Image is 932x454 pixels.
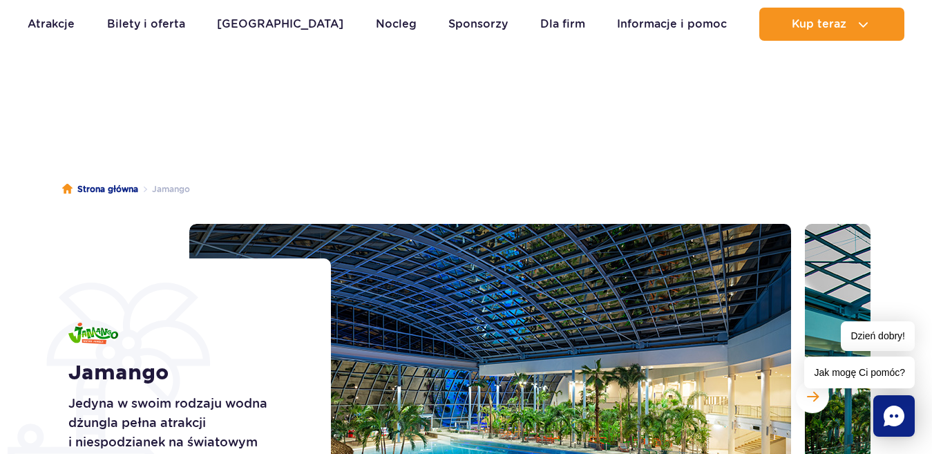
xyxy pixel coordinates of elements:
span: Jak mogę Ci pomóc? [804,357,915,388]
a: Sponsorzy [448,8,508,41]
div: Chat [873,395,915,437]
span: Dzień dobry! [841,321,915,351]
h1: Jamango [68,361,300,386]
a: Atrakcje [28,8,75,41]
a: Informacje i pomoc [617,8,727,41]
a: [GEOGRAPHIC_DATA] [217,8,343,41]
a: Bilety i oferta [107,8,185,41]
span: Kup teraz [792,18,846,30]
a: Dla firm [540,8,585,41]
li: Jamango [138,182,190,196]
button: Następny slajd [796,380,829,413]
a: Nocleg [376,8,417,41]
img: Jamango [68,323,118,344]
button: Kup teraz [759,8,904,41]
a: Strona główna [62,182,138,196]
